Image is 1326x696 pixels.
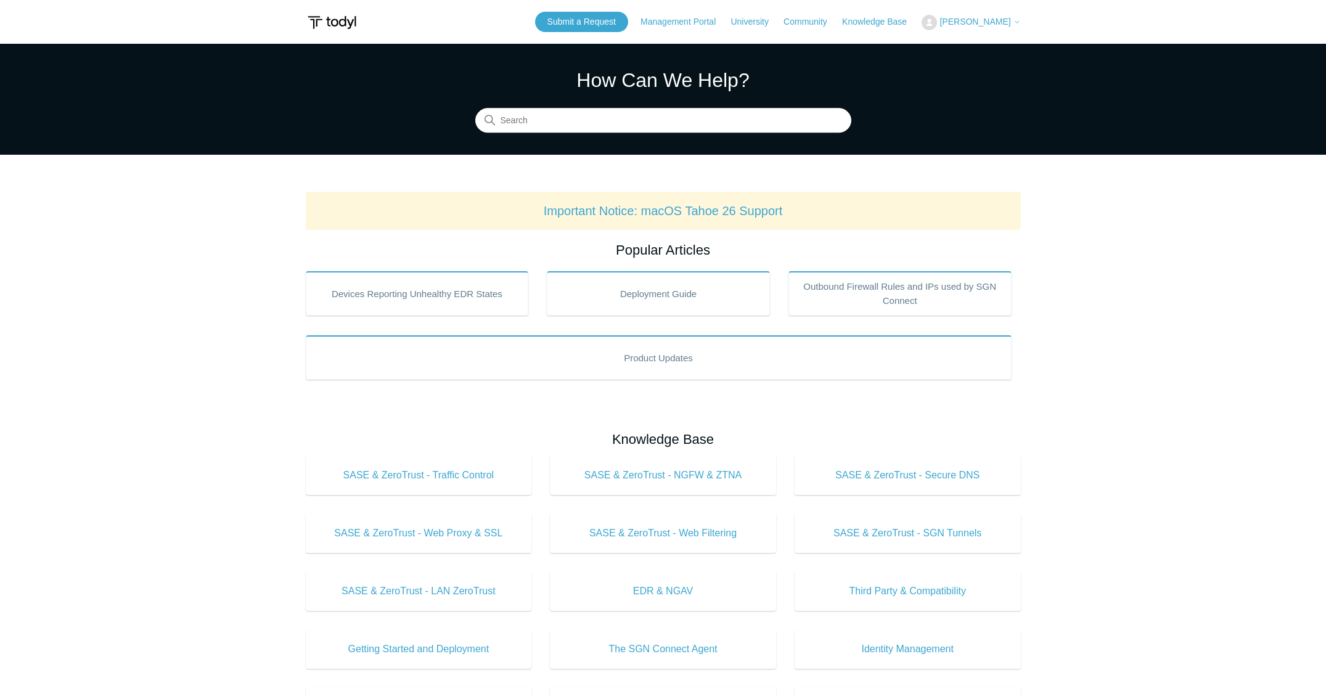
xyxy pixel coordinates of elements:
[784,15,840,28] a: Community
[640,15,728,28] a: Management Portal
[568,468,758,483] span: SASE & ZeroTrust - NGFW & ZTNA
[306,335,1012,380] a: Product Updates
[568,584,758,599] span: EDR & NGAV
[550,456,776,495] a: SASE & ZeroTrust - NGFW & ZTNA
[795,629,1021,669] a: Identity Management
[731,15,780,28] a: University
[550,571,776,611] a: EDR & NGAV
[842,15,919,28] a: Knowledge Base
[306,11,358,34] img: Todyl Support Center Help Center home page
[544,204,783,218] a: Important Notice: macOS Tahoe 26 Support
[324,526,514,541] span: SASE & ZeroTrust - Web Proxy & SSL
[550,514,776,553] a: SASE & ZeroTrust - Web Filtering
[324,584,514,599] span: SASE & ZeroTrust - LAN ZeroTrust
[535,12,628,32] a: Submit a Request
[795,456,1021,495] a: SASE & ZeroTrust - Secure DNS
[939,17,1010,27] span: [PERSON_NAME]
[475,108,851,133] input: Search
[306,271,529,316] a: Devices Reporting Unhealthy EDR States
[306,429,1021,449] h2: Knowledge Base
[306,240,1021,260] h2: Popular Articles
[550,629,776,669] a: The SGN Connect Agent
[306,571,532,611] a: SASE & ZeroTrust - LAN ZeroTrust
[306,629,532,669] a: Getting Started and Deployment
[813,526,1002,541] span: SASE & ZeroTrust - SGN Tunnels
[813,468,1002,483] span: SASE & ZeroTrust - Secure DNS
[568,526,758,541] span: SASE & ZeroTrust - Web Filtering
[475,65,851,95] h1: How Can We Help?
[813,584,1002,599] span: Third Party & Compatibility
[306,456,532,495] a: SASE & ZeroTrust - Traffic Control
[813,642,1002,657] span: Identity Management
[547,271,770,316] a: Deployment Guide
[795,571,1021,611] a: Third Party & Compatibility
[795,514,1021,553] a: SASE & ZeroTrust - SGN Tunnels
[788,271,1012,316] a: Outbound Firewall Rules and IPs used by SGN Connect
[324,468,514,483] span: SASE & ZeroTrust - Traffic Control
[306,514,532,553] a: SASE & ZeroTrust - Web Proxy & SSL
[324,642,514,657] span: Getting Started and Deployment
[568,642,758,657] span: The SGN Connect Agent
[922,15,1020,30] button: [PERSON_NAME]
